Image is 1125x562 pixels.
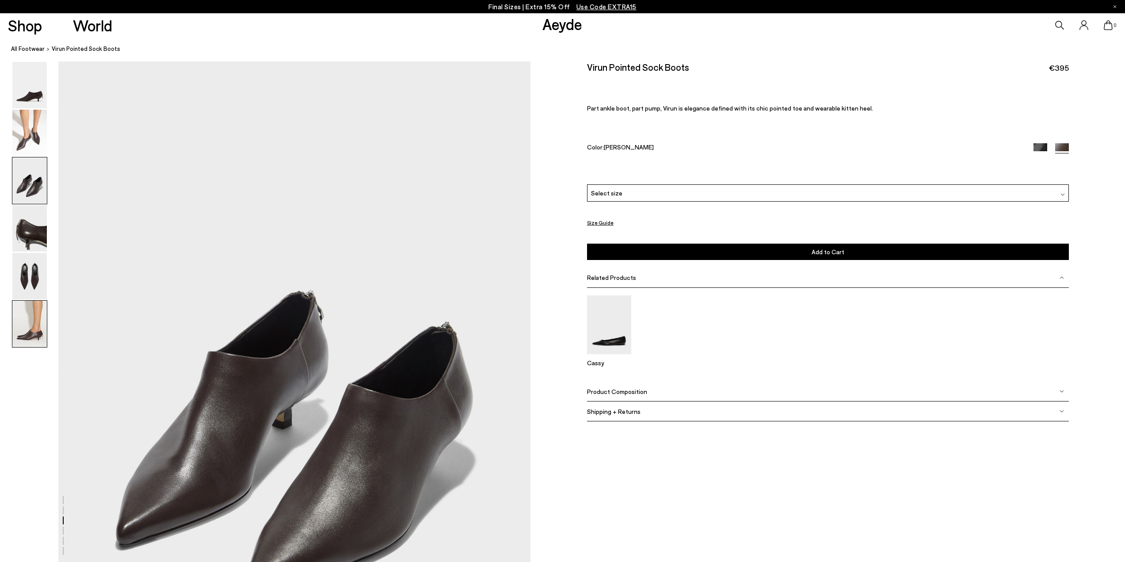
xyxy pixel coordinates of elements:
[12,205,47,252] img: Virun Pointed Sock Boots - Image 4
[587,104,1069,112] p: Part ankle boot, part pump, Virun is elegance defined with its chic pointed toe and wearable kitt...
[587,244,1069,260] button: Add to Cart
[1104,20,1113,30] a: 0
[587,348,631,367] a: Cassy Pointed-Toe Flats Cassy
[52,44,120,54] span: Virun Pointed Sock Boots
[1113,23,1117,28] span: 0
[11,44,45,54] a: All Footwear
[587,295,631,354] img: Cassy Pointed-Toe Flats
[1060,275,1064,279] img: svg%3E
[587,388,647,395] span: Product Composition
[587,217,614,228] button: Size Guide
[1060,192,1065,197] img: svg%3E
[12,110,47,156] img: Virun Pointed Sock Boots - Image 2
[73,18,112,33] a: World
[12,253,47,299] img: Virun Pointed Sock Boots - Image 5
[587,143,1018,153] div: Color:
[12,62,47,108] img: Virun Pointed Sock Boots - Image 1
[591,188,622,198] span: Select size
[11,37,1125,61] nav: breadcrumb
[587,274,636,281] span: Related Products
[587,61,689,73] h2: Virun Pointed Sock Boots
[587,408,641,415] span: Shipping + Returns
[812,248,844,256] span: Add to Cart
[1060,389,1064,394] img: svg%3E
[576,3,637,11] span: Navigate to /collections/ss25-final-sizes
[8,18,42,33] a: Shop
[488,1,637,12] p: Final Sizes | Extra 15% Off
[1060,409,1064,413] img: svg%3E
[12,157,47,204] img: Virun Pointed Sock Boots - Image 3
[542,15,582,33] a: Aeyde
[1049,62,1069,73] span: €395
[12,301,47,347] img: Virun Pointed Sock Boots - Image 6
[604,143,654,150] span: [PERSON_NAME]
[587,359,631,367] p: Cassy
